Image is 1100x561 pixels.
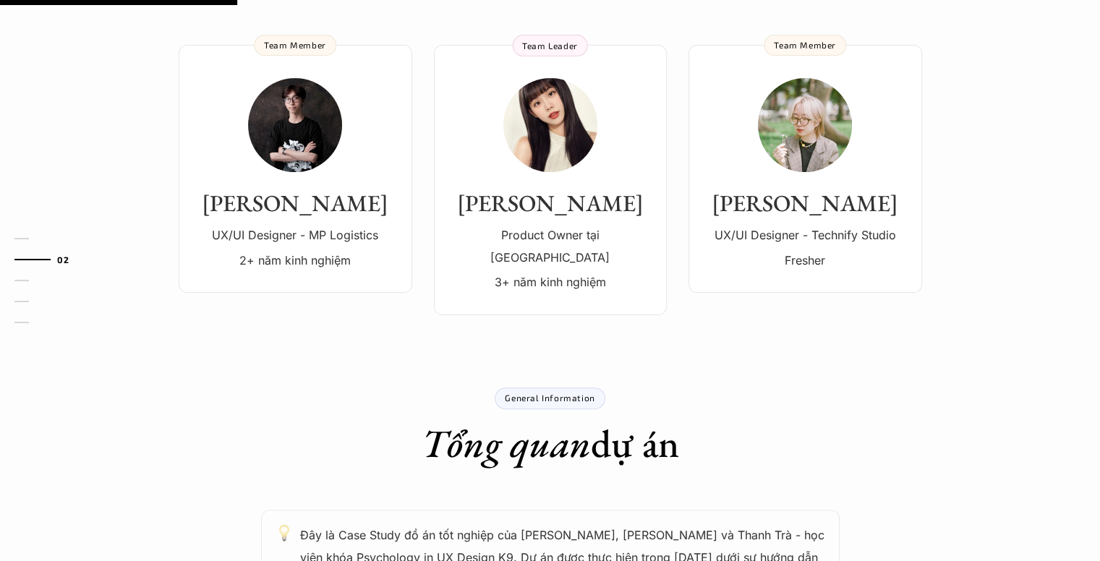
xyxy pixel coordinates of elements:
h1: dự án [422,420,679,467]
p: Team Member [264,40,326,50]
em: Tổng quan [422,418,591,468]
p: General Information [505,393,594,403]
p: Product Owner tại [GEOGRAPHIC_DATA] [448,224,652,268]
h3: [PERSON_NAME] [703,189,908,217]
a: [PERSON_NAME]UX/UI Designer - Technify StudioFresherTeam Member [688,45,922,293]
p: Fresher [703,249,908,271]
p: Team Member [774,40,836,50]
p: Team Leader [522,40,578,51]
strong: 02 [57,254,69,265]
h3: [PERSON_NAME] [448,189,652,217]
p: 3+ năm kinh nghiệm [448,271,652,293]
a: [PERSON_NAME]UX/UI Designer - MP Logistics2+ năm kinh nghiệmTeam Member [179,45,412,293]
p: 2+ năm kinh nghiệm [193,249,398,271]
a: 02 [14,251,83,268]
a: [PERSON_NAME]Product Owner tại [GEOGRAPHIC_DATA]3+ năm kinh nghiệmTeam Leader [434,45,667,315]
p: UX/UI Designer - MP Logistics [193,224,398,246]
h3: [PERSON_NAME] [193,189,398,217]
p: UX/UI Designer - Technify Studio [703,224,908,246]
